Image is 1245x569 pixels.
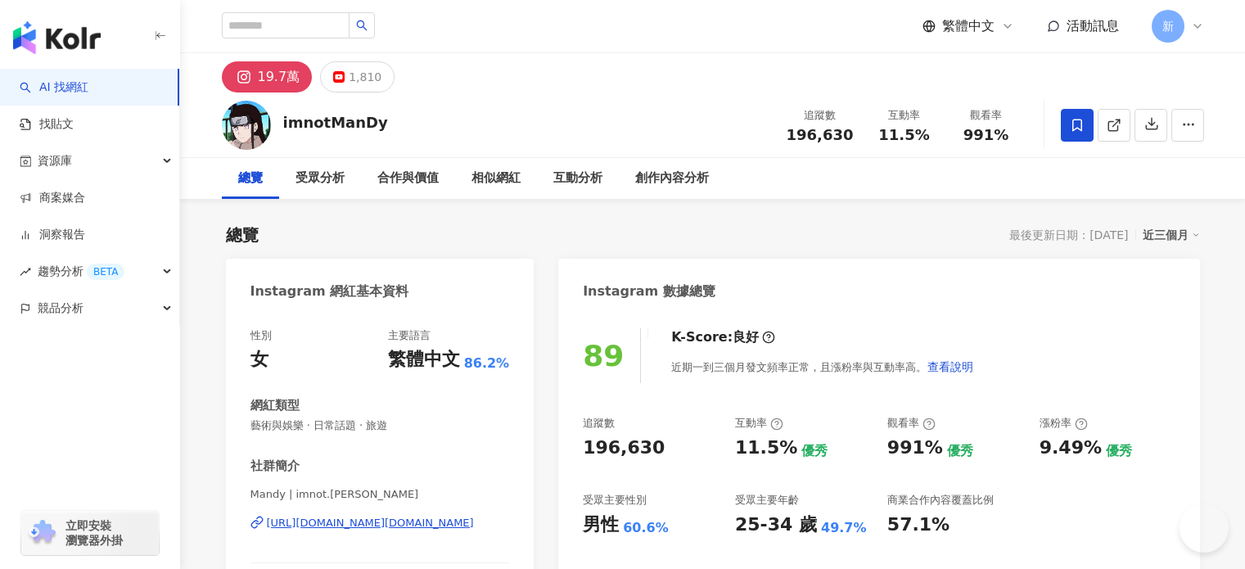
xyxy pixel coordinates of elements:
[471,169,521,188] div: 相似網紅
[787,107,854,124] div: 追蹤數
[65,518,123,548] span: 立即安裝 瀏覽器外掛
[821,519,867,537] div: 49.7%
[250,418,510,433] span: 藝術與娛樂 · 日常話題 · 旅遊
[356,20,368,31] span: search
[623,519,669,537] div: 60.6%
[583,339,624,373] div: 89
[20,79,88,96] a: searchAI 找網紅
[250,516,510,531] a: [URL][DOMAIN_NAME][DOMAIN_NAME]
[735,416,783,431] div: 互動率
[250,282,409,300] div: Instagram 網紅基本資料
[1009,228,1128,242] div: 最後更新日期：[DATE]
[942,17,995,35] span: 繁體中文
[735,436,797,461] div: 11.5%
[887,493,994,508] div: 商業合作內容覆蓋比例
[873,107,936,124] div: 互動率
[320,61,395,93] button: 1,810
[733,328,759,346] div: 良好
[38,253,124,290] span: 趨勢分析
[250,458,300,475] div: 社群簡介
[20,116,74,133] a: 找貼文
[887,513,950,538] div: 57.1%
[267,516,474,531] div: [URL][DOMAIN_NAME][DOMAIN_NAME]
[38,142,72,179] span: 資源庫
[258,65,300,88] div: 19.7萬
[1162,17,1174,35] span: 新
[20,266,31,278] span: rise
[1106,442,1132,460] div: 優秀
[787,126,854,143] span: 196,630
[671,328,775,346] div: K-Score :
[1067,18,1119,34] span: 活動訊息
[583,282,715,300] div: Instagram 數據總覽
[553,169,602,188] div: 互動分析
[13,21,101,54] img: logo
[388,347,460,373] div: 繁體中文
[250,397,300,414] div: 網紅類型
[583,493,647,508] div: 受眾主要性別
[26,520,58,546] img: chrome extension
[238,169,263,188] div: 總覽
[735,513,817,538] div: 25-34 歲
[250,487,510,502] span: Mandy | imnot.[PERSON_NAME]
[1143,224,1200,246] div: 近三個月
[887,416,936,431] div: 觀看率
[947,442,973,460] div: 優秀
[955,107,1017,124] div: 觀看率
[583,416,615,431] div: 追蹤數
[583,436,665,461] div: 196,630
[222,101,271,150] img: KOL Avatar
[671,350,974,383] div: 近期一到三個月發文頻率正常，且漲粉率與互動率高。
[87,264,124,280] div: BETA
[388,328,431,343] div: 主要語言
[735,493,799,508] div: 受眾主要年齡
[927,350,974,383] button: 查看說明
[464,354,510,373] span: 86.2%
[927,360,973,373] span: 查看說明
[38,290,83,327] span: 競品分析
[1180,504,1229,553] iframe: Help Scout Beacon - Open
[283,112,388,133] div: imnotManDy
[635,169,709,188] div: 創作內容分析
[250,328,272,343] div: 性別
[21,511,159,555] a: chrome extension立即安裝 瀏覽器外掛
[295,169,345,188] div: 受眾分析
[222,61,313,93] button: 19.7萬
[20,190,85,206] a: 商案媒合
[250,347,268,373] div: 女
[349,65,381,88] div: 1,810
[887,436,943,461] div: 991%
[20,227,85,243] a: 洞察報告
[1040,436,1102,461] div: 9.49%
[963,127,1009,143] span: 991%
[583,513,619,538] div: 男性
[1040,416,1088,431] div: 漲粉率
[878,127,929,143] span: 11.5%
[801,442,828,460] div: 優秀
[226,224,259,246] div: 總覽
[377,169,439,188] div: 合作與價值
